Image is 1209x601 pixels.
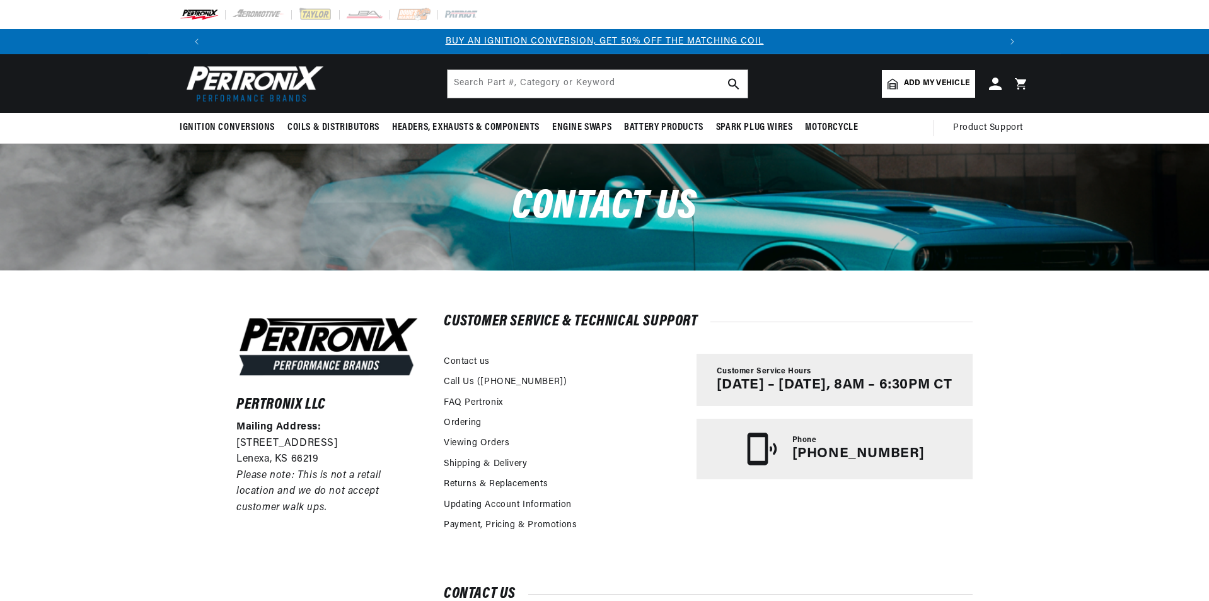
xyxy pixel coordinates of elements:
[236,436,420,452] p: [STREET_ADDRESS]
[512,187,697,228] span: Contact us
[717,377,952,394] p: [DATE] – [DATE], 8AM – 6:30PM CT
[444,416,482,430] a: Ordering
[716,121,793,134] span: Spark Plug Wires
[184,29,209,54] button: Translation missing: en.sections.announcements.previous_announcement
[392,121,540,134] span: Headers, Exhausts & Components
[444,355,490,369] a: Contact us
[444,396,503,410] a: FAQ Pertronix
[792,435,817,446] span: Phone
[697,419,973,479] a: Phone [PHONE_NUMBER]
[281,113,386,143] summary: Coils & Distributors
[444,457,527,471] a: Shipping & Delivery
[799,113,864,143] summary: Motorcycle
[953,113,1029,143] summary: Product Support
[444,588,973,600] h2: Contact us
[882,70,975,98] a: Add my vehicle
[180,113,281,143] summary: Ignition Conversions
[236,422,321,432] strong: Mailing Address:
[446,37,764,46] a: BUY AN IGNITION CONVERSION, GET 50% OFF THE MATCHING COIL
[552,121,611,134] span: Engine Swaps
[444,518,577,532] a: Payment, Pricing & Promotions
[720,70,748,98] button: search button
[148,29,1061,54] slideshow-component: Translation missing: en.sections.announcements.announcement_bar
[180,121,275,134] span: Ignition Conversions
[444,375,567,389] a: Call Us ([PHONE_NUMBER])
[180,62,325,105] img: Pertronix
[618,113,710,143] summary: Battery Products
[904,78,969,90] span: Add my vehicle
[953,121,1023,135] span: Product Support
[792,446,925,462] p: [PHONE_NUMBER]
[209,35,1000,49] div: Announcement
[444,477,548,491] a: Returns & Replacements
[1000,29,1025,54] button: Translation missing: en.sections.announcements.next_announcement
[287,121,379,134] span: Coils & Distributors
[209,35,1000,49] div: 1 of 3
[444,498,572,512] a: Updating Account Information
[236,470,381,513] em: Please note: This is not a retail location and we do not accept customer walk ups.
[710,113,799,143] summary: Spark Plug Wires
[444,436,509,450] a: Viewing Orders
[236,452,420,468] p: Lenexa, KS 66219
[448,70,748,98] input: Search Part #, Category or Keyword
[624,121,703,134] span: Battery Products
[386,113,546,143] summary: Headers, Exhausts & Components
[546,113,618,143] summary: Engine Swaps
[236,399,420,411] h6: Pertronix LLC
[444,315,973,328] h2: Customer Service & Technical Support
[805,121,858,134] span: Motorcycle
[717,366,811,377] span: Customer Service Hours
